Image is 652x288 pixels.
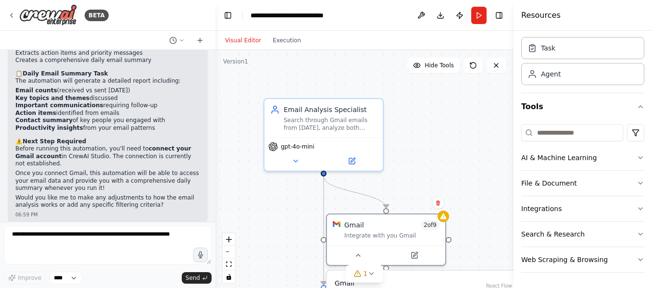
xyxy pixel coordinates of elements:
nav: breadcrumb [251,11,353,20]
button: Execution [267,35,307,46]
strong: Important communications [15,102,103,109]
div: Email Analysis SpecialistSearch through Gmail emails from [DATE], analyze both received and sent ... [263,98,384,172]
button: Click to speak your automation idea [193,248,208,262]
p: Once you connect Gmail, this automation will be able to access your email data and provide you wi... [15,170,200,192]
button: File & Document [521,171,644,196]
button: Improve [4,272,46,284]
strong: Daily Email Summary Task [23,70,108,77]
li: identified from emails [15,110,200,117]
button: AI & Machine Learning [521,145,644,170]
li: of key people you engaged with [15,117,200,125]
li: (received vs sent [DATE]) [15,87,200,95]
button: Tools [521,93,644,120]
strong: Productivity insights [15,125,83,131]
img: Gmail [333,220,340,228]
button: toggle interactivity [223,271,235,283]
img: Logo [19,4,77,26]
div: Search through Gmail emails from [DATE], analyze both received and sent messages, and create a co... [284,116,377,132]
div: Gmail [344,220,364,230]
strong: Email counts [15,87,57,94]
button: Delete node [432,197,444,209]
button: Visual Editor [219,35,267,46]
div: React Flow controls [223,233,235,283]
span: Number of enabled actions [421,220,439,230]
button: Hide left sidebar [221,9,235,22]
span: Hide Tools [425,62,454,69]
span: 1 [364,269,368,278]
div: Crew [521,33,644,93]
strong: connect your Gmail account [15,145,191,160]
h3: Gmail [335,278,510,288]
li: requiring follow-up [15,102,200,110]
button: Open in side panel [325,155,379,167]
button: Switch to previous chat [165,35,188,46]
button: zoom in [223,233,235,246]
p: Before running this automation, you'll need to in CrewAI Studio. The connection is currently not ... [15,145,200,168]
div: Integrate with you Gmail [344,232,439,239]
strong: Action items [15,110,56,116]
button: Send [182,272,212,284]
div: BETA [85,10,109,21]
div: Task [541,43,555,53]
button: Web Scraping & Browsing [521,247,644,272]
div: Version 1 [223,58,248,65]
span: Improve [18,274,41,282]
strong: Key topics and themes [15,95,89,101]
g: Edge from 092466b2-276e-4349-8e9f-c4be7a1373b8 to 0061b97f-3261-4113-9feb-870e7e92c619 [319,176,328,285]
span: Send [186,274,200,282]
li: Creates a comprehensive daily email summary [15,57,200,64]
div: GmailGmail2of9Integrate with you GmailGmail [326,213,446,266]
div: Tools [521,120,644,280]
button: 1 [346,265,383,283]
button: Search & Research [521,222,644,247]
h4: Resources [521,10,561,21]
button: zoom out [223,246,235,258]
h2: ⚠️ [15,138,200,146]
button: Start a new chat [192,35,208,46]
div: Email Analysis Specialist [284,105,377,114]
g: Edge from 092466b2-276e-4349-8e9f-c4be7a1373b8 to 5d70b647-de46-4b39-8136-997812c0171d [319,176,391,208]
li: discussed [15,95,200,102]
p: The automation will generate a detailed report including: [15,77,200,85]
p: Would you like me to make any adjustments to how the email analysis works or add any specific fil... [15,194,200,209]
button: Integrations [521,196,644,221]
button: Hide Tools [407,58,460,73]
div: Agent [541,69,561,79]
button: Hide right sidebar [492,9,506,22]
div: 06:59 PM [15,211,200,218]
span: gpt-4o-mini [281,143,314,150]
li: from your email patterns [15,125,200,132]
strong: Contact summary [15,117,73,124]
h2: 📋 [15,70,200,78]
li: Extracts action items and priority messages [15,50,200,57]
button: fit view [223,258,235,271]
strong: Next Step Required [23,138,86,145]
button: Open in side panel [387,250,441,261]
